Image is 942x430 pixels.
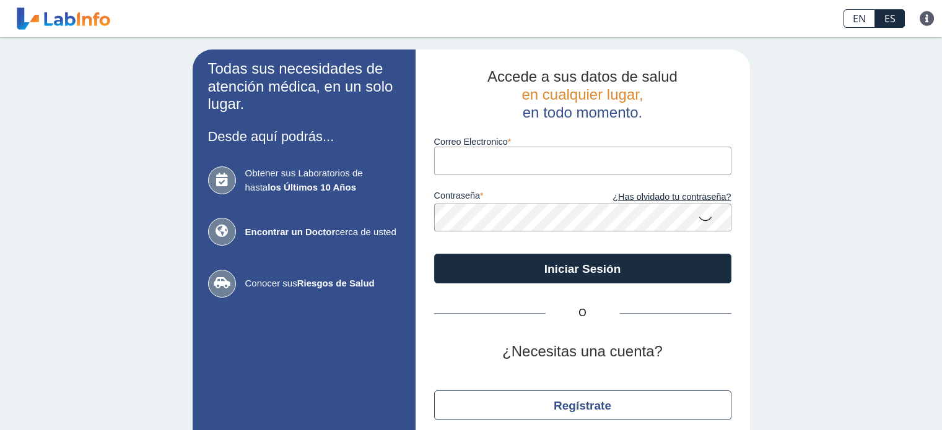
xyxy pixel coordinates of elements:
a: ES [875,9,905,28]
span: cerca de usted [245,225,400,239]
span: O [546,306,620,320]
span: en todo momento. [523,104,642,121]
b: Riesgos de Salud [297,278,375,288]
label: contraseña [434,191,583,204]
h2: ¿Necesitas una cuenta? [434,343,731,361]
span: Conocer sus [245,277,400,291]
a: EN [844,9,875,28]
span: Accede a sus datos de salud [487,68,678,85]
label: Correo Electronico [434,137,731,147]
b: Encontrar un Doctor [245,226,336,237]
b: los Últimos 10 Años [268,182,356,192]
h3: Desde aquí podrás... [208,129,400,144]
button: Iniciar Sesión [434,254,731,283]
span: en cualquier lugar, [521,86,643,103]
span: Obtener sus Laboratorios de hasta [245,166,400,194]
a: ¿Has olvidado tu contraseña? [583,191,731,204]
button: Regístrate [434,390,731,420]
h2: Todas sus necesidades de atención médica, en un solo lugar. [208,60,400,113]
